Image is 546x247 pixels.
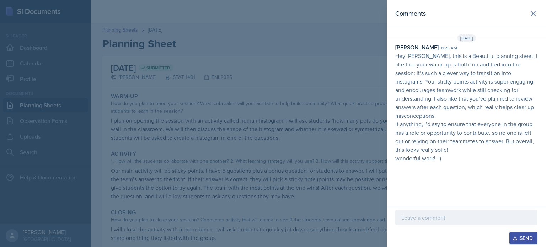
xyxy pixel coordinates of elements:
h2: Comments [395,9,426,18]
p: If anything, I’d say to ensure that everyone in the group has a role or opportunity to contribute... [395,120,537,154]
span: [DATE] [457,34,476,42]
p: wonderful work! =) [395,154,537,162]
div: 11:23 am [441,45,457,51]
button: Send [509,232,537,244]
div: Send [514,235,533,241]
div: [PERSON_NAME] [395,43,439,52]
p: Hey [PERSON_NAME], this is a Beautiful planning sheet! I like that your warm-up is both fun and t... [395,52,537,120]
